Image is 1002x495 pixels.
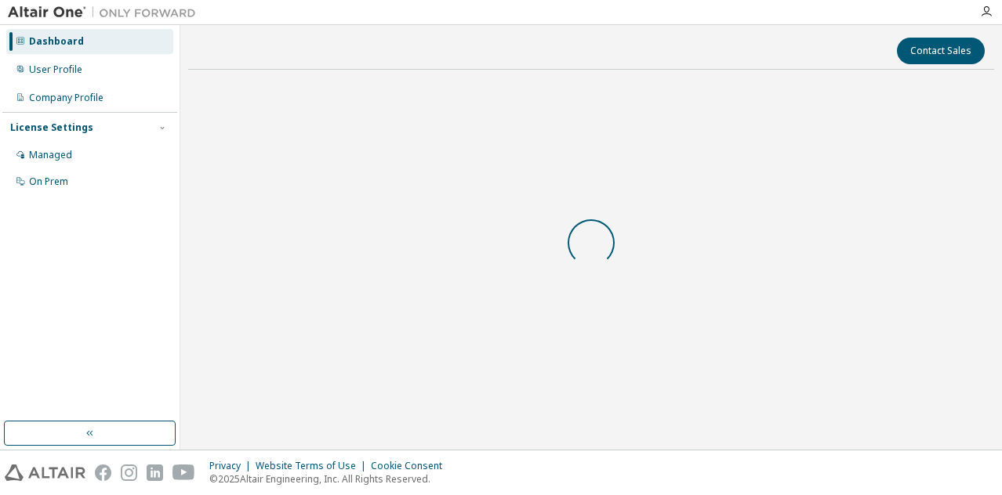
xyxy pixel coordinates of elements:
[10,121,93,134] div: License Settings
[5,464,85,481] img: altair_logo.svg
[209,472,452,486] p: © 2025 Altair Engineering, Inc. All Rights Reserved.
[95,464,111,481] img: facebook.svg
[897,38,985,64] button: Contact Sales
[172,464,195,481] img: youtube.svg
[121,464,137,481] img: instagram.svg
[8,5,204,20] img: Altair One
[29,92,103,104] div: Company Profile
[29,175,68,188] div: On Prem
[147,464,163,481] img: linkedin.svg
[29,35,84,48] div: Dashboard
[29,63,82,76] div: User Profile
[256,460,371,472] div: Website Terms of Use
[209,460,256,472] div: Privacy
[371,460,452,472] div: Cookie Consent
[29,149,72,161] div: Managed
